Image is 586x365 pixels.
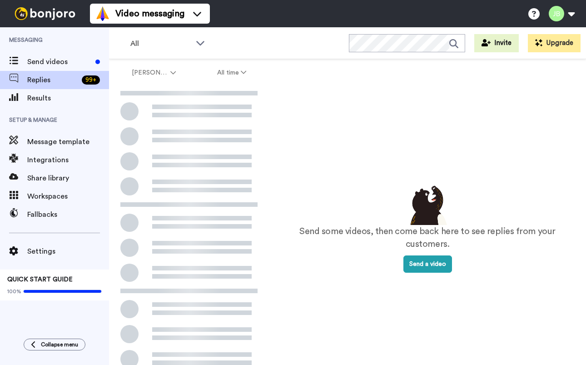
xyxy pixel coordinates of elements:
[82,75,100,85] div: 99 +
[130,38,191,49] span: All
[11,7,79,20] img: bj-logo-header-white.svg
[27,56,92,67] span: Send videos
[95,6,110,21] img: vm-color.svg
[7,276,73,283] span: QUICK START GUIDE
[27,93,109,104] span: Results
[41,341,78,348] span: Collapse menu
[132,68,169,77] span: [PERSON_NAME]
[405,183,450,225] img: results-emptystates.png
[403,261,452,267] a: Send a video
[27,136,109,147] span: Message template
[403,255,452,273] button: Send a video
[27,191,109,202] span: Workspaces
[474,34,519,52] button: Invite
[27,173,109,184] span: Share library
[27,155,109,165] span: Integrations
[27,246,109,257] span: Settings
[27,209,109,220] span: Fallbacks
[287,225,568,251] p: Send some videos, then come back here to see replies from your customers.
[528,34,581,52] button: Upgrade
[197,65,268,81] button: All time
[111,65,197,81] button: [PERSON_NAME]
[27,75,78,85] span: Replies
[24,339,85,350] button: Collapse menu
[115,7,184,20] span: Video messaging
[7,288,21,295] span: 100%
